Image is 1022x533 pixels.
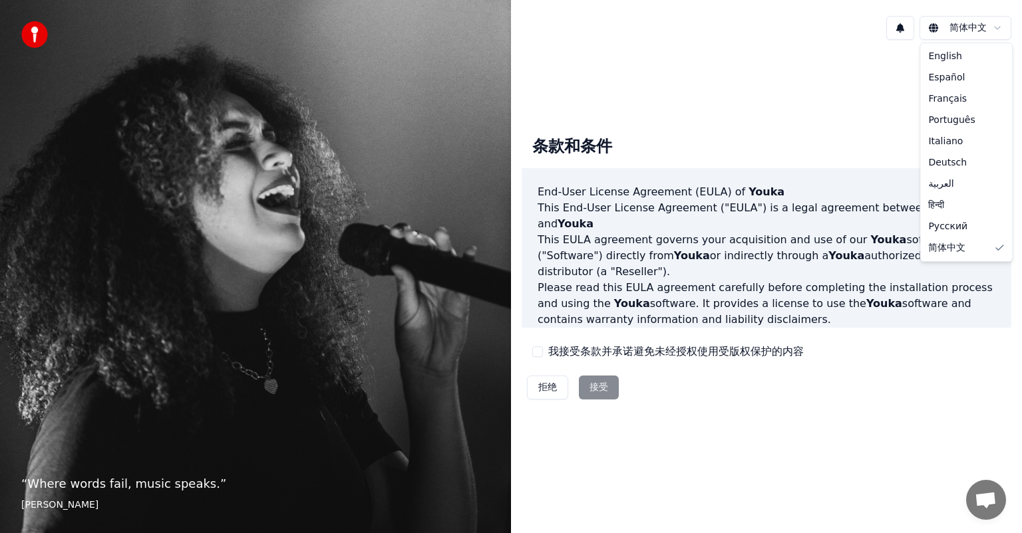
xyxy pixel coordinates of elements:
[928,71,965,84] span: Español
[928,199,944,212] span: हिन्दी
[928,156,967,169] span: Deutsch
[928,114,975,127] span: Português
[928,241,965,255] span: 简体中文
[928,177,953,191] span: العربية
[928,92,967,106] span: Français
[928,220,967,233] span: Русский
[928,135,963,148] span: Italiano
[928,50,962,63] span: English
